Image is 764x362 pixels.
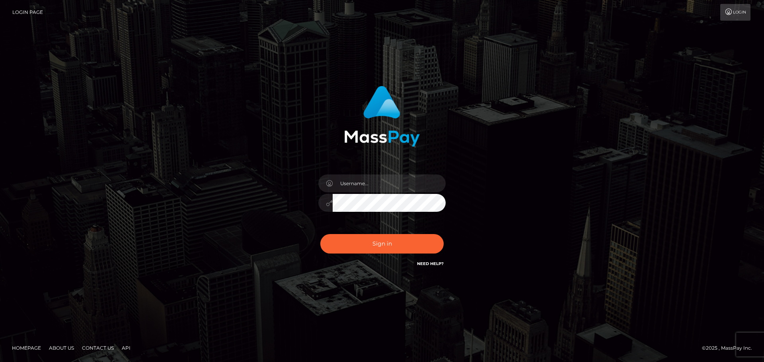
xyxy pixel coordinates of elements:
button: Sign in [320,234,444,254]
input: Username... [333,174,446,192]
a: About Us [46,342,77,354]
a: Login Page [12,4,43,21]
img: MassPay Login [344,86,420,147]
div: © 2025 , MassPay Inc. [702,344,758,352]
a: Contact Us [79,342,117,354]
a: Homepage [9,342,44,354]
a: API [119,342,134,354]
a: Login [720,4,750,21]
a: Need Help? [417,261,444,266]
